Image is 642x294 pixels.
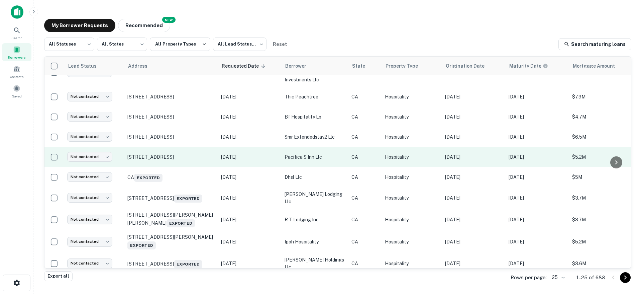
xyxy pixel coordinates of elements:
[509,62,541,70] h6: Maturity Date
[174,260,202,268] span: Exported
[385,93,438,100] p: Hospitality
[118,19,170,32] button: Recommended
[385,194,438,202] p: Hospitality
[68,62,105,70] span: Lead Status
[509,216,565,223] p: [DATE]
[285,191,345,205] p: [PERSON_NAME] lodging llc
[445,93,502,100] p: [DATE]
[386,62,427,70] span: Property Type
[221,133,278,141] p: [DATE]
[285,62,315,70] span: Borrower
[569,57,636,75] th: Mortgage Amount
[572,153,632,161] p: $5.2M
[572,216,632,223] p: $3.7M
[445,153,502,161] p: [DATE]
[134,174,163,182] span: Exported
[10,74,23,79] span: Contacts
[221,238,278,245] p: [DATE]
[127,259,214,268] p: [STREET_ADDRESS]
[174,195,202,203] span: Exported
[221,194,278,202] p: [DATE]
[67,152,112,162] div: Not contacted
[351,216,378,223] p: CA
[67,132,112,142] div: Not contacted
[511,274,547,282] p: Rows per page:
[549,273,566,282] div: 25
[285,216,345,223] p: r t lodging inc
[221,216,278,223] p: [DATE]
[285,256,345,271] p: [PERSON_NAME] holdings llc
[67,237,112,246] div: Not contacted
[221,153,278,161] p: [DATE]
[221,260,278,267] p: [DATE]
[572,133,632,141] p: $6.5M
[127,234,214,249] p: [STREET_ADDRESS][PERSON_NAME]
[609,240,642,273] iframe: Chat Widget
[127,241,156,249] span: Exported
[445,238,502,245] p: [DATE]
[44,271,73,281] button: Export all
[445,173,502,181] p: [DATE]
[445,133,502,141] p: [DATE]
[505,57,569,75] th: Maturity dates displayed may be estimated. Please contact the lender for the most accurate maturi...
[351,173,378,181] p: CA
[509,173,565,181] p: [DATE]
[352,62,374,70] span: State
[281,57,348,75] th: Borrower
[44,35,94,53] div: All Statuses
[221,93,278,100] p: [DATE]
[285,173,345,181] p: dhsl llc
[509,260,565,267] p: [DATE]
[509,62,557,70] span: Maturity dates displayed may be estimated. Please contact the lender for the most accurate maturi...
[67,215,112,224] div: Not contacted
[64,57,124,75] th: Lead Status
[509,133,565,141] p: [DATE]
[127,94,214,100] p: [STREET_ADDRESS]
[67,259,112,268] div: Not contacted
[127,193,214,203] p: [STREET_ADDRESS]
[285,238,345,245] p: ipoh hospitality
[67,112,112,122] div: Not contacted
[221,113,278,121] p: [DATE]
[2,63,31,81] a: Contacts
[12,93,22,99] span: Saved
[445,194,502,202] p: [DATE]
[509,62,548,70] div: Maturity dates displayed may be estimated. Please contact the lender for the most accurate maturi...
[442,57,505,75] th: Origination Date
[269,38,291,51] button: Reset
[445,216,502,223] p: [DATE]
[509,153,565,161] p: [DATE]
[385,260,438,267] p: Hospitality
[385,173,438,181] p: Hospitality
[218,57,281,75] th: Requested Date
[2,82,31,100] div: Saved
[572,113,632,121] p: $4.7M
[97,35,147,53] div: All States
[127,134,214,140] p: [STREET_ADDRESS]
[351,93,378,100] p: CA
[620,272,631,283] button: Go to next page
[67,92,112,101] div: Not contacted
[67,172,112,182] div: Not contacted
[124,57,218,75] th: Address
[385,216,438,223] p: Hospitality
[150,38,210,51] button: All Property Types
[385,153,438,161] p: Hospitality
[445,113,502,121] p: [DATE]
[11,35,22,41] span: Search
[572,93,632,100] p: $7.9M
[2,43,31,61] a: Borrowers
[162,17,176,23] div: NEW
[222,62,267,70] span: Requested Date
[213,35,266,53] div: All Lead Statuses
[576,274,605,282] p: 1–25 of 688
[11,5,23,19] img: capitalize-icon.png
[385,133,438,141] p: Hospitality
[167,219,195,227] span: Exported
[573,62,624,70] span: Mortgage Amount
[2,24,31,42] a: Search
